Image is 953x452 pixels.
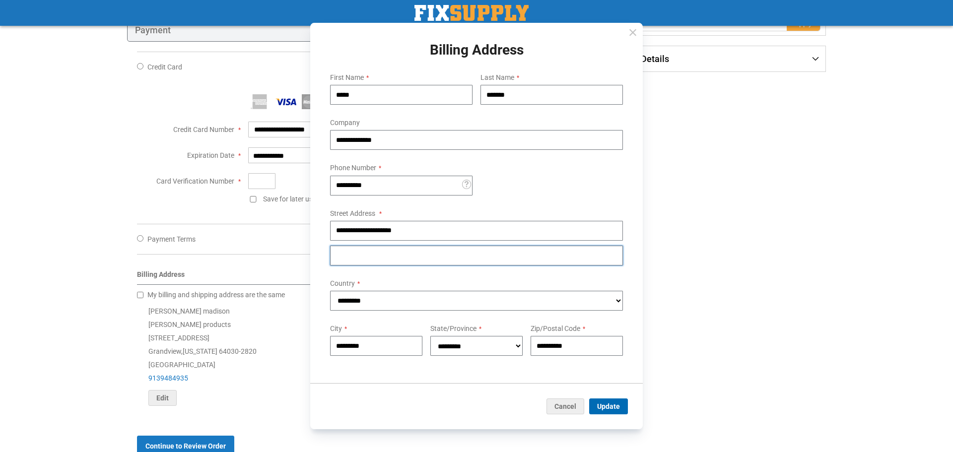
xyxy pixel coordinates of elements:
[275,94,298,109] img: Visa
[330,164,376,172] span: Phone Number
[263,195,318,203] span: Save for later use.
[330,209,375,217] span: Street Address
[531,324,580,332] span: Zip/Postal Code
[187,151,234,159] span: Expiration Date
[546,398,584,414] button: Cancel
[414,5,529,21] img: Fix Industrial Supply
[330,324,342,332] span: City
[127,18,578,42] div: Payment
[156,177,234,185] span: Card Verification Number
[330,73,364,81] span: First Name
[554,402,576,410] span: Cancel
[597,402,620,410] span: Update
[145,442,226,450] span: Continue to Review Order
[183,347,217,355] span: [US_STATE]
[322,43,631,58] h1: Billing Address
[330,279,355,287] span: Country
[430,324,476,332] span: State/Province
[302,94,325,109] img: MasterCard
[248,94,271,109] img: American Express
[137,305,568,406] div: [PERSON_NAME] madison [PERSON_NAME] products [STREET_ADDRESS] Grandview , 64030-2820 [GEOGRAPHIC_...
[148,374,188,382] a: 9139484935
[147,235,196,243] span: Payment Terms
[173,126,234,133] span: Credit Card Number
[147,63,182,71] span: Credit Card
[148,390,177,406] button: Edit
[330,119,360,127] span: Company
[156,394,169,402] span: Edit
[480,73,514,81] span: Last Name
[147,291,285,299] span: My billing and shipping address are the same
[589,398,628,414] button: Update
[414,5,529,21] a: store logo
[137,269,568,285] div: Billing Address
